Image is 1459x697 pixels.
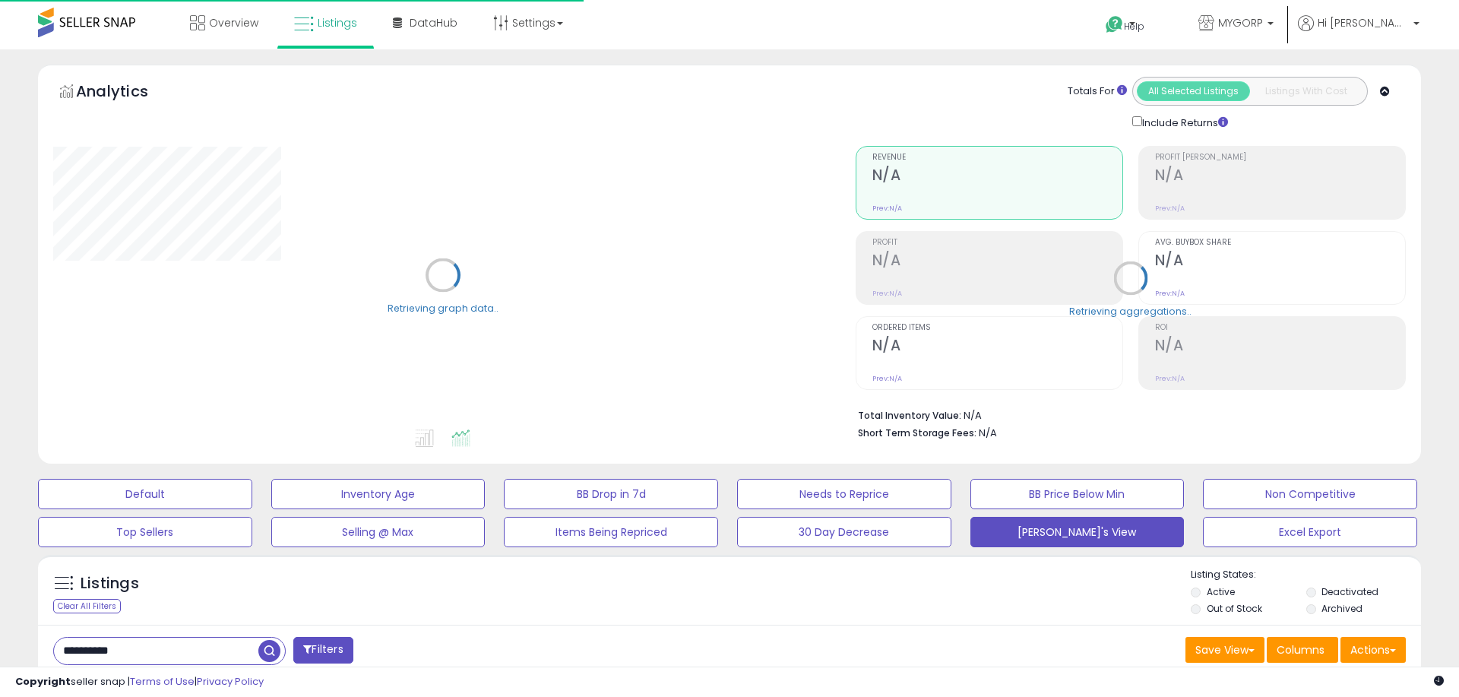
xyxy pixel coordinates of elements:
a: Hi [PERSON_NAME] [1298,15,1419,49]
button: Non Competitive [1203,479,1417,509]
button: BB Price Below Min [970,479,1185,509]
strong: Copyright [15,674,71,689]
span: Help [1124,20,1144,33]
button: Selling @ Max [271,517,486,547]
button: [PERSON_NAME]'s View [970,517,1185,547]
button: Excel Export [1203,517,1417,547]
span: Hi [PERSON_NAME] [1318,15,1409,30]
div: Retrieving graph data.. [388,301,498,315]
span: Listings [318,15,357,30]
a: Help [1093,4,1174,49]
div: Retrieving aggregations.. [1069,304,1192,318]
button: Needs to Reprice [737,479,951,509]
span: MYGORP [1218,15,1263,30]
div: seller snap | | [15,675,264,689]
button: Items Being Repriced [504,517,718,547]
div: Include Returns [1121,113,1246,131]
h5: Analytics [76,81,178,106]
div: Totals For [1068,84,1127,99]
i: Get Help [1105,15,1124,34]
button: BB Drop in 7d [504,479,718,509]
button: 30 Day Decrease [737,517,951,547]
span: Overview [209,15,258,30]
button: All Selected Listings [1137,81,1250,101]
button: Inventory Age [271,479,486,509]
button: Default [38,479,252,509]
button: Listings With Cost [1249,81,1362,101]
button: Top Sellers [38,517,252,547]
span: DataHub [410,15,457,30]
